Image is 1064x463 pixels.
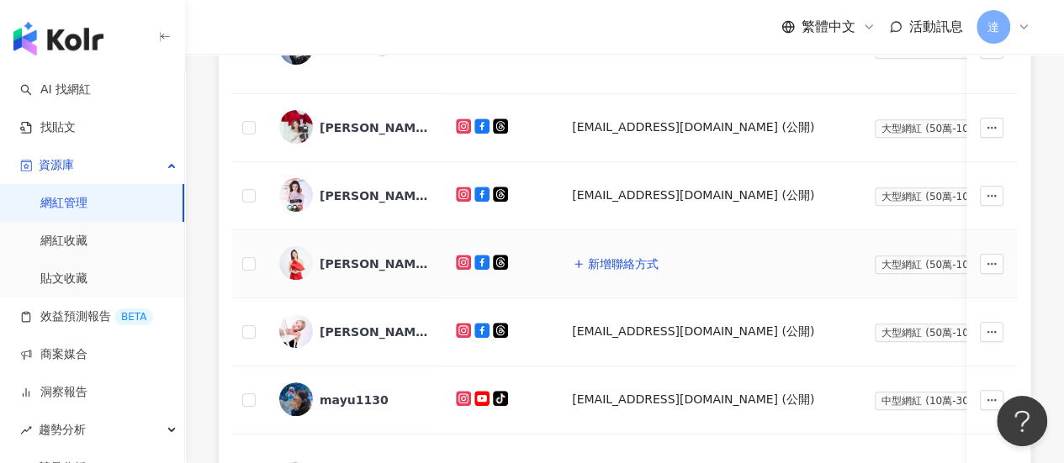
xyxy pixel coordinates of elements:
[320,255,429,272] div: [PERSON_NAME]
[279,246,313,280] img: KOL Avatar
[320,187,429,204] div: [PERSON_NAME]
[20,308,153,325] a: 效益預測報告BETA
[320,324,429,340] div: [PERSON_NAME] 鮪魚
[572,119,814,136] div: [EMAIL_ADDRESS][DOMAIN_NAME] (公開)
[20,346,87,363] a: 商案媒合
[20,119,76,136] a: 找貼文
[279,314,313,348] img: KOL Avatar
[40,233,87,250] a: 網紅收藏
[909,18,963,34] span: 活動訊息
[588,257,659,271] span: 新增聯絡方式
[572,114,848,141] div: [EMAIL_ADDRESS][DOMAIN_NAME] (公開)
[40,195,87,212] a: 網紅管理
[279,110,313,144] img: KOL Avatar
[39,146,74,184] span: 資源庫
[572,392,814,408] div: [EMAIL_ADDRESS][DOMAIN_NAME] (公開)
[875,187,996,206] span: 大型網紅 (50萬-100萬)
[875,324,996,342] span: 大型網紅 (50萬-100萬)
[572,387,848,413] div: [EMAIL_ADDRESS][DOMAIN_NAME] (公開)
[572,187,814,204] div: [EMAIL_ADDRESS][DOMAIN_NAME] (公開)
[20,82,91,98] a: searchAI 找網紅
[320,119,429,136] div: [PERSON_NAME]
[572,318,848,345] div: [EMAIL_ADDRESS][DOMAIN_NAME] (公開)
[997,396,1047,446] iframe: Help Scout Beacon - Open
[875,119,996,138] span: 大型網紅 (50萬-100萬)
[572,182,848,209] div: [EMAIL_ADDRESS][DOMAIN_NAME] (公開)
[13,22,103,55] img: logo
[39,411,86,449] span: 趨勢分析
[572,324,814,340] div: [EMAIL_ADDRESS][DOMAIN_NAME] (公開)
[20,424,32,436] span: rise
[572,247,659,281] button: 新增聯絡方式
[875,255,996,274] span: 大型網紅 (50萬-100萬)
[279,382,313,416] img: KOL Avatar
[320,392,389,408] div: mayu1130
[802,18,855,36] span: 繁體中文
[987,18,999,36] span: 達
[875,392,989,410] span: 中型網紅 (10萬-30萬)
[20,384,87,401] a: 洞察報告
[40,271,87,287] a: 貼文收藏
[279,178,313,212] img: KOL Avatar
